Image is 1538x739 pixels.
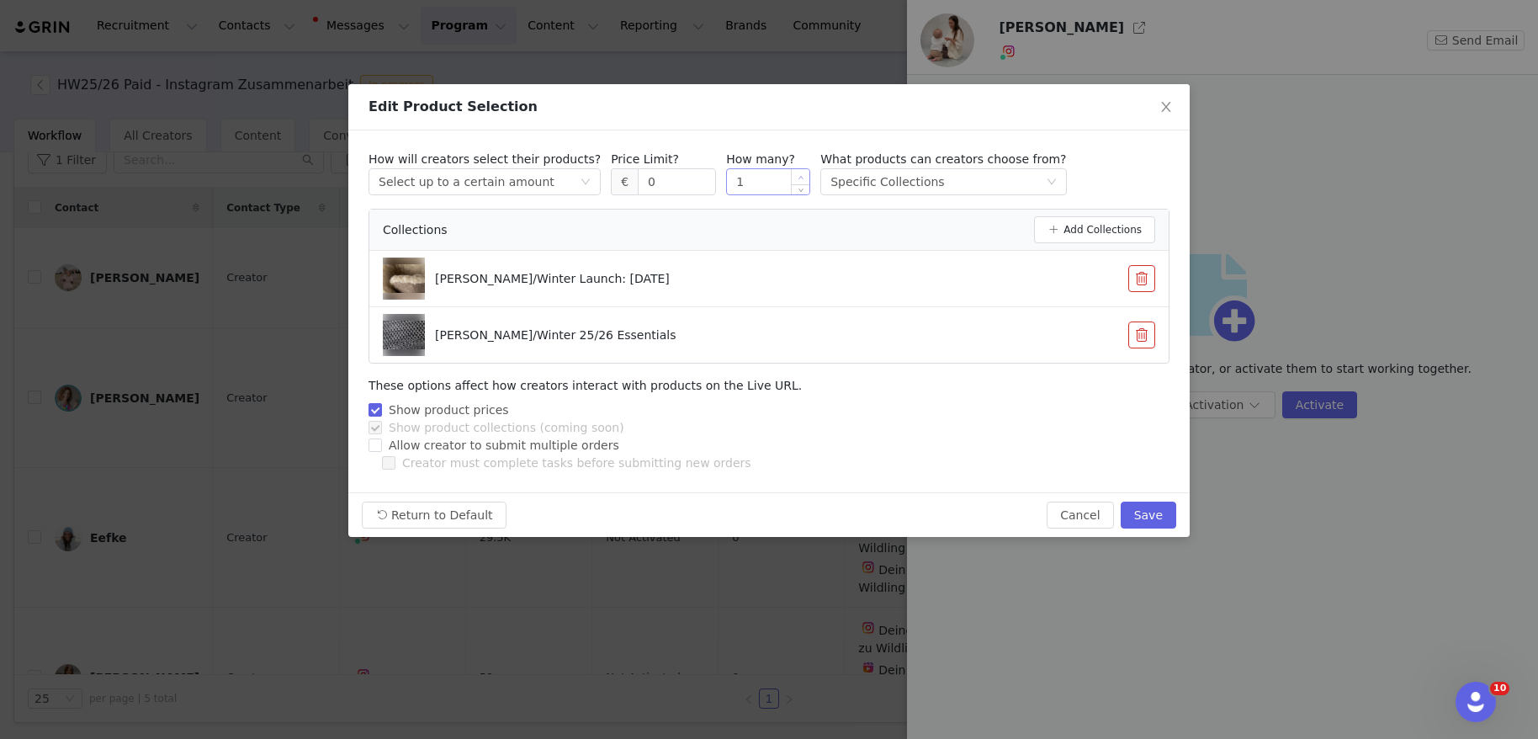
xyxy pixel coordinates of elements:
[830,169,944,194] div: Specific Collections
[369,151,601,168] p: How will creators select their products?
[798,187,804,193] i: icon: down
[611,168,638,195] span: €
[726,151,810,168] p: How many?
[435,327,676,344] p: [PERSON_NAME]/Winter 25/26 Essentials
[639,169,715,194] input: Required
[382,403,516,417] span: Show product prices
[383,221,448,239] span: Collections
[792,184,809,194] span: Decrease Value
[435,270,670,288] p: [PERSON_NAME]/Winter Launch: [DATE]
[1143,84,1190,131] button: Close
[383,321,425,348] img: Product Image
[362,502,506,529] button: Return to Default
[792,169,809,184] span: Increase Value
[581,177,591,189] i: icon: down
[1159,100,1173,114] i: icon: close
[369,98,538,114] span: Edit Product Selection
[1121,502,1176,529] button: Save
[383,264,425,292] img: Product Image
[379,169,554,194] div: Select up to a certain amount
[727,169,809,194] input: Required
[369,379,802,392] span: These options affect how creators interact with products on the Live URL.
[1490,682,1509,695] span: 10
[382,421,631,434] span: Show product collections (coming soon)
[395,456,758,470] span: Creator must complete tasks before submitting new orders
[1047,177,1057,189] i: icon: down
[382,439,626,452] span: Allow creator to submit multiple orders
[820,151,1066,168] p: What products can creators choose from?
[1034,216,1155,243] button: Add Collections
[798,175,804,181] i: icon: up
[611,151,716,168] p: Price Limit?
[1047,502,1113,529] button: Cancel
[1456,682,1496,722] iframe: Intercom live chat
